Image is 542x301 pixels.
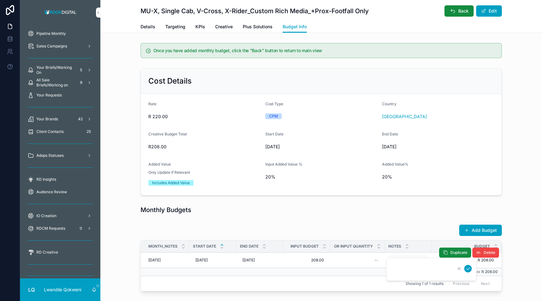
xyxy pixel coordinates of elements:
[148,170,190,175] span: Only Update if Relevant
[473,270,480,274] small: Sum
[24,64,97,76] a: Your Briefs/Working On5
[283,21,307,33] a: Budget Info
[36,153,64,158] span: Adops Statuses
[77,66,85,74] div: 5
[43,8,78,18] img: App logo
[375,258,378,263] div: --
[141,21,155,34] a: Details
[36,177,56,182] span: RD Insights
[24,150,97,161] a: Adops Statuses
[148,162,171,167] span: Added Value
[334,244,373,249] span: Or Input Quantity
[265,101,283,106] span: Cost Type
[269,113,278,119] div: CPM
[195,258,208,263] span: [DATE]
[265,132,284,136] span: Start Date
[36,129,64,134] span: Client Contacts
[474,244,490,249] span: Budget
[24,247,97,258] a: RD Creative
[36,44,67,49] span: Sales Campaigns
[85,128,93,135] div: 25
[388,244,401,249] span: Notes
[141,205,191,214] h1: Monthly Budgets
[36,31,66,36] span: Pipeline Monthly
[165,24,185,30] span: Targeting
[24,90,97,101] a: Your Requests
[36,213,56,218] span: IO Creation
[24,28,97,39] a: Pipeline Monthly
[444,5,474,17] button: Back
[36,117,58,122] span: Your Brands
[24,210,97,222] a: IO Creation
[382,132,398,136] span: End Date
[24,41,97,52] a: Sales Campaigns
[24,113,97,125] a: Your Brands42
[450,250,467,255] span: Duplicate
[382,162,408,167] span: Added Value%
[24,174,97,185] a: RD Insights
[148,101,157,106] span: Rate
[148,144,260,150] span: R208.00
[406,281,444,286] span: Showing 1 of 1 results
[382,144,494,150] span: [DATE]
[152,180,190,186] div: Includes Added Value
[439,248,471,258] button: Duplicate
[148,244,178,249] span: Month_Notes
[283,24,307,30] span: Budget Info
[476,5,502,17] button: Edit
[290,258,324,263] span: 208.00
[148,132,187,136] span: Creative Budget Total
[195,21,205,34] a: KPIs
[215,21,233,34] a: Creative
[24,77,97,88] a: All Sale Briefs/Working on9
[77,79,85,86] div: 9
[76,115,85,123] div: 42
[382,113,427,120] a: [GEOGRAPHIC_DATA]
[141,7,369,15] h1: MU-X, Single Cab, V-Cross, X-Rider_Custom Rich Media_+Prox-Footfall Only
[290,244,319,249] span: Input Budget
[141,24,155,30] span: Details
[148,113,260,120] span: R 220.00
[240,244,258,249] span: End Date
[36,250,58,255] span: RD Creative
[24,186,97,198] a: Audience Review
[36,189,67,194] span: Audience Review
[195,24,205,30] span: KPIs
[265,144,377,150] span: [DATE]
[36,226,65,231] span: RDCM Requests
[36,93,62,98] span: Your Requests
[265,162,302,167] span: Input Added Value %
[242,258,255,263] span: [DATE]
[36,65,75,75] span: Your Briefs/Working On
[148,258,161,263] span: [DATE]
[481,269,498,274] span: R 208.00
[243,24,273,30] span: Plus Solutions
[382,174,494,180] span: 20%
[148,76,192,86] h2: Cost Details
[24,223,97,234] a: RDCM Requests0
[44,287,81,293] p: Lwandile Qokweni
[459,225,502,236] button: Add Budget
[36,78,75,88] span: All Sale Briefs/Working on
[20,25,100,278] div: scrollable content
[165,21,185,34] a: Targeting
[243,21,273,34] a: Plus Solutions
[24,126,97,137] a: Client Contacts25
[484,250,495,255] span: Delete
[215,24,233,30] span: Creative
[458,8,469,14] span: Back
[193,244,216,249] span: Start Date
[153,48,497,53] h5: Once you have added monthly budget, click the "Back" button to return to main view
[77,225,85,232] div: 0
[472,248,499,258] button: Delete
[265,174,377,180] span: 20%
[28,286,35,293] span: LQ
[382,101,396,106] span: Country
